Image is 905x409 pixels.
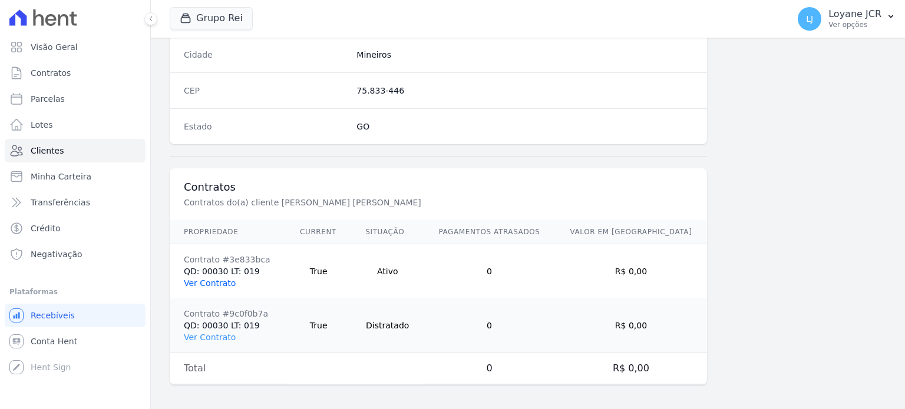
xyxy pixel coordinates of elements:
[5,304,146,327] a: Recebíveis
[5,217,146,240] a: Crédito
[31,335,77,347] span: Conta Hent
[5,87,146,111] a: Parcelas
[184,180,693,194] h3: Contratos
[555,220,707,244] th: Valor em [GEOGRAPHIC_DATA]
[5,113,146,137] a: Lotes
[5,191,146,214] a: Transferências
[356,85,693,97] dd: 75.833-446
[5,330,146,353] a: Conta Hent
[351,244,424,299] td: Ativo
[184,85,347,97] dt: CEP
[351,220,424,244] th: Situação
[170,353,286,384] td: Total
[31,41,78,53] span: Visão Geral
[555,244,707,299] td: R$ 0,00
[184,49,347,61] dt: Cidade
[184,197,580,208] p: Contratos do(a) cliente [PERSON_NAME] [PERSON_NAME]
[555,298,707,353] td: R$ 0,00
[31,171,91,182] span: Minha Carteira
[424,244,555,299] td: 0
[184,278,236,288] a: Ver Contrato
[9,285,141,299] div: Plataformas
[31,310,75,321] span: Recebíveis
[184,332,236,342] a: Ver Contrato
[31,119,53,131] span: Lotes
[5,35,146,59] a: Visão Geral
[788,2,905,35] button: LJ Loyane JCR Ver opções
[31,93,65,105] span: Parcelas
[424,298,555,353] td: 0
[356,121,693,132] dd: GO
[184,308,272,320] div: Contrato #9c0f0b7a
[351,298,424,353] td: Distratado
[424,353,555,384] td: 0
[31,67,71,79] span: Contratos
[5,61,146,85] a: Contratos
[555,353,707,384] td: R$ 0,00
[31,222,61,234] span: Crédito
[31,248,82,260] span: Negativação
[828,20,881,29] p: Ver opções
[286,244,351,299] td: True
[5,139,146,162] a: Clientes
[31,197,90,208] span: Transferências
[828,8,881,20] p: Loyane JCR
[170,298,286,353] td: QD: 00030 LT: 019
[170,220,286,244] th: Propriedade
[806,15,813,23] span: LJ
[170,7,253,29] button: Grupo Rei
[5,165,146,188] a: Minha Carteira
[170,244,286,299] td: QD: 00030 LT: 019
[184,254,272,265] div: Contrato #3e833bca
[286,220,351,244] th: Current
[286,298,351,353] td: True
[31,145,64,157] span: Clientes
[356,49,693,61] dd: Mineiros
[424,220,555,244] th: Pagamentos Atrasados
[184,121,347,132] dt: Estado
[5,242,146,266] a: Negativação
